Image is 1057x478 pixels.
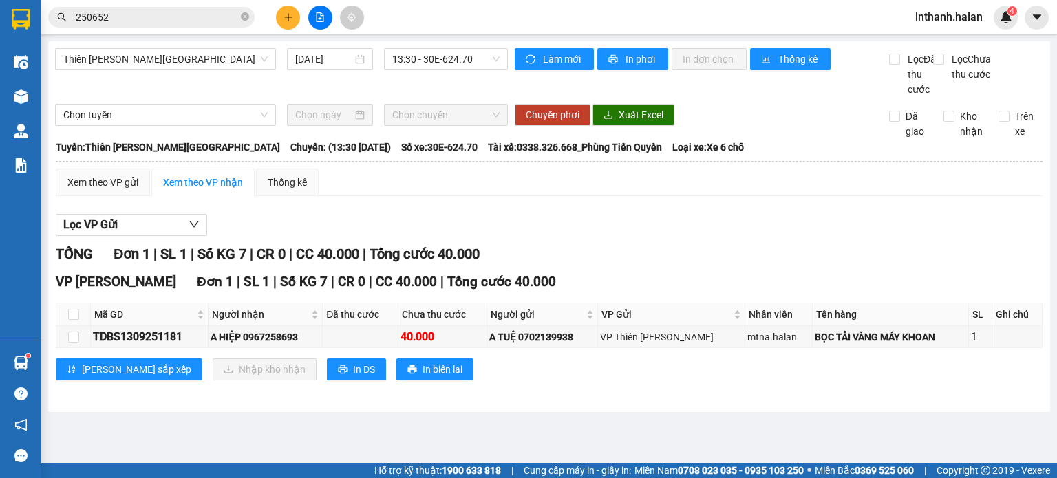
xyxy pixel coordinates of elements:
span: Lọc Đã thu cước [902,52,938,97]
span: Miền Nam [634,463,804,478]
span: download [604,110,613,121]
button: syncLàm mới [515,48,594,70]
th: Nhân viên [745,303,813,326]
span: Số KG 7 [280,274,328,290]
span: | [191,246,194,262]
span: search [57,12,67,22]
strong: 0708 023 035 - 0935 103 250 [678,465,804,476]
span: notification [14,418,28,431]
img: logo-vxr [12,9,30,30]
span: close-circle [241,12,249,21]
span: CR 0 [338,274,365,290]
button: downloadNhập kho nhận [213,358,317,380]
span: 4 [1010,6,1014,16]
strong: 0369 525 060 [855,465,914,476]
div: A HIỆP 0967258693 [211,329,321,345]
span: Số KG 7 [197,246,246,262]
span: Đơn 1 [114,246,150,262]
span: ⚪️ [807,468,811,473]
span: | [153,246,157,262]
span: VP [PERSON_NAME] [56,274,176,290]
span: Thống kê [778,52,820,67]
span: Đã giao [900,109,934,139]
span: message [14,449,28,462]
button: caret-down [1025,6,1049,30]
input: 13/09/2025 [295,52,352,67]
button: file-add [308,6,332,30]
span: TỔNG [56,246,93,262]
span: | [363,246,366,262]
span: SL 1 [244,274,270,290]
span: copyright [981,466,990,475]
td: VP Thiên Đường Bảo Sơn [598,326,745,348]
span: Cung cấp máy in - giấy in: [524,463,631,478]
button: In đơn chọn [672,48,747,70]
span: In biên lai [423,362,462,377]
span: | [250,246,253,262]
span: | [369,274,372,290]
span: Mã GD [94,307,194,322]
span: Loại xe: Xe 6 chỗ [672,140,744,155]
span: | [289,246,292,262]
span: sync [526,54,537,65]
span: sort-ascending [67,365,76,376]
span: SL 1 [160,246,187,262]
span: CR 0 [257,246,286,262]
strong: 1900 633 818 [442,465,501,476]
img: warehouse-icon [14,89,28,104]
th: Ghi chú [992,303,1043,326]
span: | [440,274,444,290]
td: TDBS1309251181 [91,326,209,348]
th: Đã thu cước [323,303,398,326]
span: Chọn tuyến [63,105,268,125]
div: Xem theo VP nhận [163,175,243,190]
span: Chọn chuyến [392,105,500,125]
button: bar-chartThống kê [750,48,831,70]
span: Chuyến: (13:30 [DATE]) [290,140,391,155]
span: printer [338,365,348,376]
div: BỌC TẢI VÀNG MÁY KHOAN [815,329,966,345]
th: Tên hàng [813,303,969,326]
img: warehouse-icon [14,356,28,370]
span: In phơi [626,52,657,67]
span: Tài xế: 0338.326.668_Phùng Tiến Quyền [488,140,662,155]
b: Tuyến: Thiên [PERSON_NAME][GEOGRAPHIC_DATA] [56,142,280,153]
button: plus [276,6,300,30]
div: mtna.halan [747,329,810,345]
img: warehouse-icon [14,55,28,69]
span: Người nhận [212,307,309,322]
span: printer [608,54,620,65]
img: solution-icon [14,158,28,173]
span: CC 40.000 [296,246,359,262]
span: Kho nhận [954,109,988,139]
div: TDBS1309251181 [93,328,206,345]
span: Lọc VP Gửi [63,216,118,233]
button: Chuyển phơi [515,104,590,126]
div: Xem theo VP gửi [67,175,138,190]
div: 1 [971,328,990,345]
input: Tìm tên, số ĐT hoặc mã đơn [76,10,238,25]
img: warehouse-icon [14,124,28,138]
span: | [237,274,240,290]
span: Lọc Chưa thu cước [946,52,999,82]
button: printerIn DS [327,358,386,380]
span: Xuất Excel [619,107,663,122]
span: question-circle [14,387,28,400]
span: plus [284,12,293,22]
span: aim [347,12,356,22]
button: printerIn phơi [597,48,668,70]
button: Lọc VP Gửi [56,214,207,236]
span: Trên xe [1010,109,1043,139]
span: Đơn 1 [197,274,233,290]
button: aim [340,6,364,30]
input: Chọn ngày [295,107,352,122]
span: [PERSON_NAME] sắp xếp [82,362,191,377]
span: down [189,219,200,230]
span: close-circle [241,11,249,24]
div: 40.000 [401,328,484,345]
th: SL [969,303,992,326]
span: | [511,463,513,478]
img: icon-new-feature [1000,11,1012,23]
th: Chưa thu cước [398,303,487,326]
span: Số xe: 30E-624.70 [401,140,478,155]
